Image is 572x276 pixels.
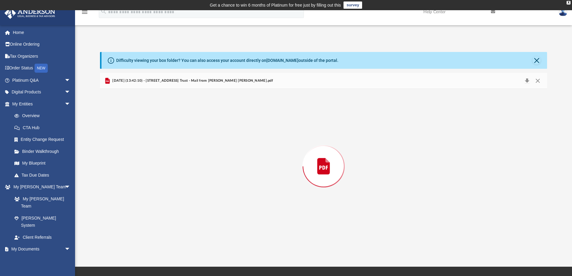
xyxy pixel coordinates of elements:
a: Binder Walkthrough [8,145,80,157]
a: Tax Due Dates [8,169,80,181]
a: My [PERSON_NAME] Team [8,193,74,212]
a: Home [4,26,80,38]
a: Overview [8,110,80,122]
span: arrow_drop_down [65,243,77,256]
a: Digital Productsarrow_drop_down [4,86,80,98]
img: User Pic [558,8,567,16]
img: Anderson Advisors Platinum Portal [3,7,57,19]
a: Online Ordering [4,38,80,50]
div: Difficulty viewing your box folder? You can also access your account directly on outside of the p... [116,57,338,64]
a: Tax Organizers [4,50,80,62]
a: Entity Change Request [8,134,80,146]
span: arrow_drop_down [65,98,77,110]
div: Get a chance to win 6 months of Platinum for free just by filling out this [210,2,341,9]
a: My Entitiesarrow_drop_down [4,98,80,110]
button: Close [532,56,541,65]
a: My Documentsarrow_drop_down [4,243,77,255]
span: [DATE] (13:42:10) - [STREET_ADDRESS] Trust - Mail from [PERSON_NAME] [PERSON_NAME].pdf [111,78,273,83]
a: menu [81,11,88,16]
a: My Blueprint [8,157,77,169]
span: arrow_drop_down [65,86,77,99]
a: Box [8,255,74,267]
a: My [PERSON_NAME] Teamarrow_drop_down [4,181,77,193]
button: Close [532,77,543,85]
a: [DOMAIN_NAME] [266,58,298,63]
div: close [567,1,570,5]
i: menu [81,8,88,16]
a: [PERSON_NAME] System [8,212,77,231]
a: Client Referrals [8,231,77,243]
span: arrow_drop_down [65,74,77,86]
a: Platinum Q&Aarrow_drop_down [4,74,80,86]
div: NEW [35,64,48,73]
i: search [100,8,107,15]
div: Preview [100,73,547,244]
a: Order StatusNEW [4,62,80,74]
a: CTA Hub [8,122,80,134]
span: arrow_drop_down [65,181,77,193]
button: Download [522,77,532,85]
a: survey [344,2,362,9]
